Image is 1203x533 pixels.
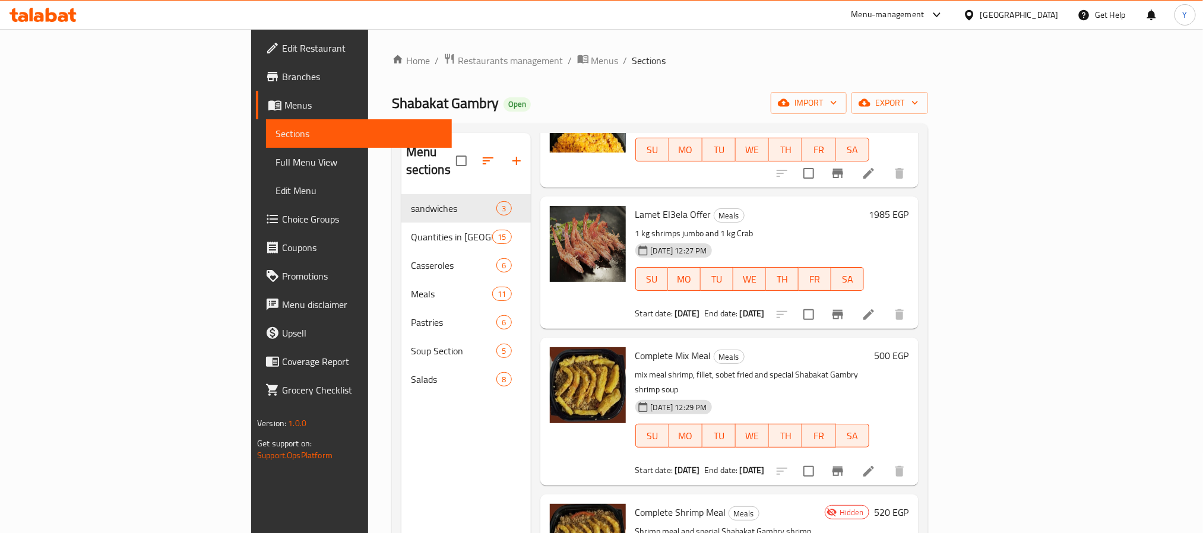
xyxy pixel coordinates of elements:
button: Branch-specific-item [824,159,852,188]
span: Casseroles [411,258,497,272]
div: items [496,315,511,329]
span: Choice Groups [282,212,442,226]
li: / [568,53,572,68]
b: [DATE] [675,306,699,321]
span: FR [803,271,827,288]
button: FR [802,424,835,448]
a: Edit menu item [862,166,876,180]
a: Edit menu item [862,464,876,478]
button: TU [702,424,736,448]
span: Upsell [282,326,442,340]
button: TH [769,138,802,161]
div: Meals [714,208,745,223]
span: Pastries [411,315,497,329]
span: Select to update [796,161,821,186]
button: SA [836,138,869,161]
span: Quantities in [GEOGRAPHIC_DATA] [411,230,492,244]
span: Get support on: [257,436,312,451]
div: Meals [714,350,745,364]
span: MO [674,427,698,445]
span: Complete Shrimp Meal [635,503,726,521]
span: 5 [497,345,511,357]
span: 11 [493,288,511,300]
span: Branches [282,69,442,84]
span: Menus [591,53,619,68]
span: Sections [632,53,666,68]
div: items [496,372,511,386]
button: export [851,92,928,114]
div: sandwiches3 [401,194,531,223]
b: [DATE] [740,462,765,478]
nav: Menu sections [401,189,531,398]
button: TU [701,267,733,291]
button: Branch-specific-item [824,300,852,329]
button: SU [635,424,669,448]
span: Meals [714,350,744,364]
p: 1 kg shrimps jumbo and 1 kg Crab [635,226,864,241]
h6: 500 EGP [874,347,909,364]
button: delete [885,300,914,329]
span: TU [707,427,731,445]
div: Salads8 [401,365,531,394]
span: [DATE] 12:27 PM [646,245,712,256]
div: Meals [411,287,492,301]
div: Menu-management [851,8,925,22]
button: import [771,92,847,114]
a: Menus [577,53,619,68]
span: Edit Menu [276,183,442,198]
span: TH [774,427,797,445]
div: items [496,201,511,215]
span: Coupons [282,240,442,255]
img: Lamet El3ela Offer [550,206,626,282]
b: [DATE] [740,306,765,321]
a: Menu disclaimer [256,290,452,319]
span: End date: [704,462,737,478]
span: 15 [493,231,511,243]
div: items [496,344,511,358]
span: Sections [276,126,442,141]
button: MO [668,267,701,291]
a: Full Menu View [266,148,452,176]
span: Open [504,99,531,109]
span: WE [740,427,764,445]
button: FR [802,138,835,161]
span: SA [841,141,865,158]
span: 6 [497,260,511,271]
a: Branches [256,62,452,91]
a: Edit Menu [266,176,452,205]
span: FR [807,141,831,158]
a: Grocery Checklist [256,376,452,404]
button: WE [736,138,769,161]
div: items [492,287,511,301]
span: Soup Section [411,344,497,358]
div: Meals [729,506,759,521]
a: Coupons [256,233,452,262]
div: Salads [411,372,497,386]
button: SU [635,267,669,291]
div: items [496,258,511,272]
button: Branch-specific-item [824,457,852,486]
a: Promotions [256,262,452,290]
button: WE [733,267,766,291]
span: Full Menu View [276,155,442,169]
button: TH [769,424,802,448]
p: mix meal shrimp, fillet, sobet fried and special Shabakat Gambry shrimp soup [635,367,869,397]
button: TU [702,138,736,161]
button: MO [669,138,702,161]
span: 3 [497,203,511,214]
span: import [780,96,837,110]
li: / [623,53,628,68]
div: Pastries6 [401,308,531,337]
span: SA [836,271,859,288]
a: Choice Groups [256,205,452,233]
span: TU [707,141,731,158]
span: Edit Restaurant [282,41,442,55]
a: Upsell [256,319,452,347]
span: Meals [714,209,744,223]
a: Menus [256,91,452,119]
div: [GEOGRAPHIC_DATA] [980,8,1059,21]
span: Grocery Checklist [282,383,442,397]
button: delete [885,457,914,486]
span: Meals [729,507,759,521]
span: SU [641,427,664,445]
